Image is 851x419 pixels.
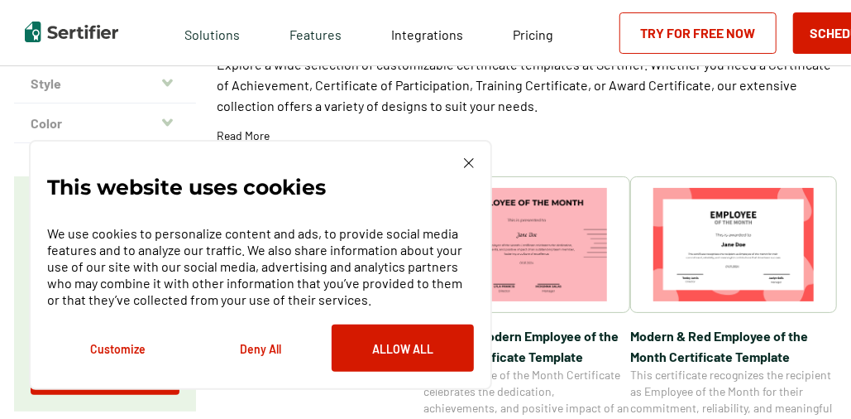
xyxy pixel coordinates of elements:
img: Simple & Modern Employee of the Month Certificate Template [447,188,607,301]
a: Try for Free Now [619,12,777,54]
img: Modern & Red Employee of the Month Certificate Template [653,188,814,301]
p: Explore a wide selection of customizable certificate templates at Sertifier. Whether you need a C... [217,54,837,116]
img: Sertifier | Digital Credentialing Platform [25,22,118,42]
p: We use cookies to personalize content and ads, to provide social media features and to analyze ou... [47,225,474,308]
a: Pricing [513,22,553,43]
button: Allow All [332,325,474,372]
span: Simple & Modern Employee of the Month Certificate Template [423,325,630,367]
p: This website uses cookies [47,179,326,195]
span: Pricing [513,26,553,42]
span: Integrations [391,26,463,42]
a: Integrations [391,22,463,43]
button: Color [14,104,196,143]
span: Modern & Red Employee of the Month Certificate Template [630,325,837,367]
button: Style [14,64,196,104]
p: Read More [217,128,270,144]
span: Solutions [184,22,240,43]
img: Cookie Popup Close [464,158,474,168]
span: Features [289,22,342,43]
button: Customize [47,325,189,372]
button: Deny All [189,325,332,372]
